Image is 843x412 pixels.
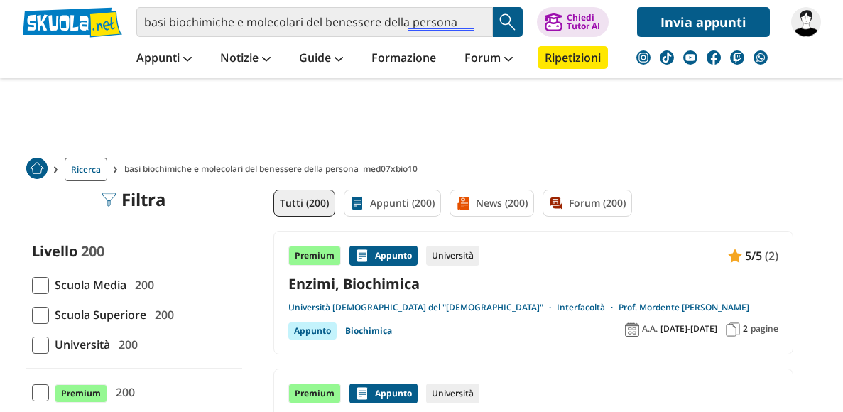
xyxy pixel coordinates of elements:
[461,46,516,72] a: Forum
[110,383,135,401] span: 200
[730,50,744,65] img: twitch
[129,276,154,294] span: 200
[288,322,337,340] div: Appunto
[636,50,651,65] img: instagram
[102,190,166,210] div: Filtra
[32,242,77,261] label: Livello
[81,242,104,261] span: 200
[426,384,479,403] div: Università
[426,246,479,266] div: Università
[642,323,658,335] span: A.A.
[49,305,146,324] span: Scuola Superiore
[549,196,563,210] img: Forum filtro contenuto
[349,384,418,403] div: Appunto
[543,190,632,217] a: Forum (200)
[124,158,423,181] span: basi biochimiche e molecolari del benessere della persona med07xbio10
[765,246,778,265] span: (2)
[49,335,110,354] span: Università
[349,246,418,266] div: Appunto
[288,246,341,266] div: Premium
[288,274,778,293] a: Enzimi, Biochimica
[295,46,347,72] a: Guide
[288,384,341,403] div: Premium
[493,7,523,37] button: Search Button
[350,196,364,210] img: Appunti filtro contenuto
[355,386,369,401] img: Appunti contenuto
[567,13,600,31] div: Chiedi Tutor AI
[751,323,778,335] span: pagine
[450,190,534,217] a: News (200)
[345,322,392,340] a: Biochimica
[26,158,48,181] a: Home
[660,50,674,65] img: tiktok
[707,50,721,65] img: facebook
[754,50,768,65] img: WhatsApp
[557,302,619,313] a: Interfacoltà
[49,276,126,294] span: Scuola Media
[136,7,493,37] input: Cerca appunti, riassunti o versioni
[288,302,557,313] a: Università [DEMOGRAPHIC_DATA] del "[DEMOGRAPHIC_DATA]"
[344,190,441,217] a: Appunti (200)
[113,335,138,354] span: 200
[133,46,195,72] a: Appunti
[217,46,274,72] a: Notizie
[55,384,107,403] span: Premium
[355,249,369,263] img: Appunti contenuto
[728,249,742,263] img: Appunti contenuto
[273,190,335,217] a: Tutti (200)
[625,322,639,337] img: Anno accademico
[637,7,770,37] a: Invia appunti
[743,323,748,335] span: 2
[368,46,440,72] a: Formazione
[65,158,107,181] a: Ricerca
[102,193,116,207] img: Filtra filtri mobile
[497,11,518,33] img: Cerca appunti, riassunti o versioni
[791,7,821,37] img: yea245
[745,246,762,265] span: 5/5
[683,50,697,65] img: youtube
[537,7,609,37] button: ChiediTutor AI
[149,305,174,324] span: 200
[619,302,749,313] a: Prof. Mordente [PERSON_NAME]
[26,158,48,179] img: Home
[660,323,717,335] span: [DATE]-[DATE]
[726,322,740,337] img: Pagine
[538,46,608,69] a: Ripetizioni
[456,196,470,210] img: News filtro contenuto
